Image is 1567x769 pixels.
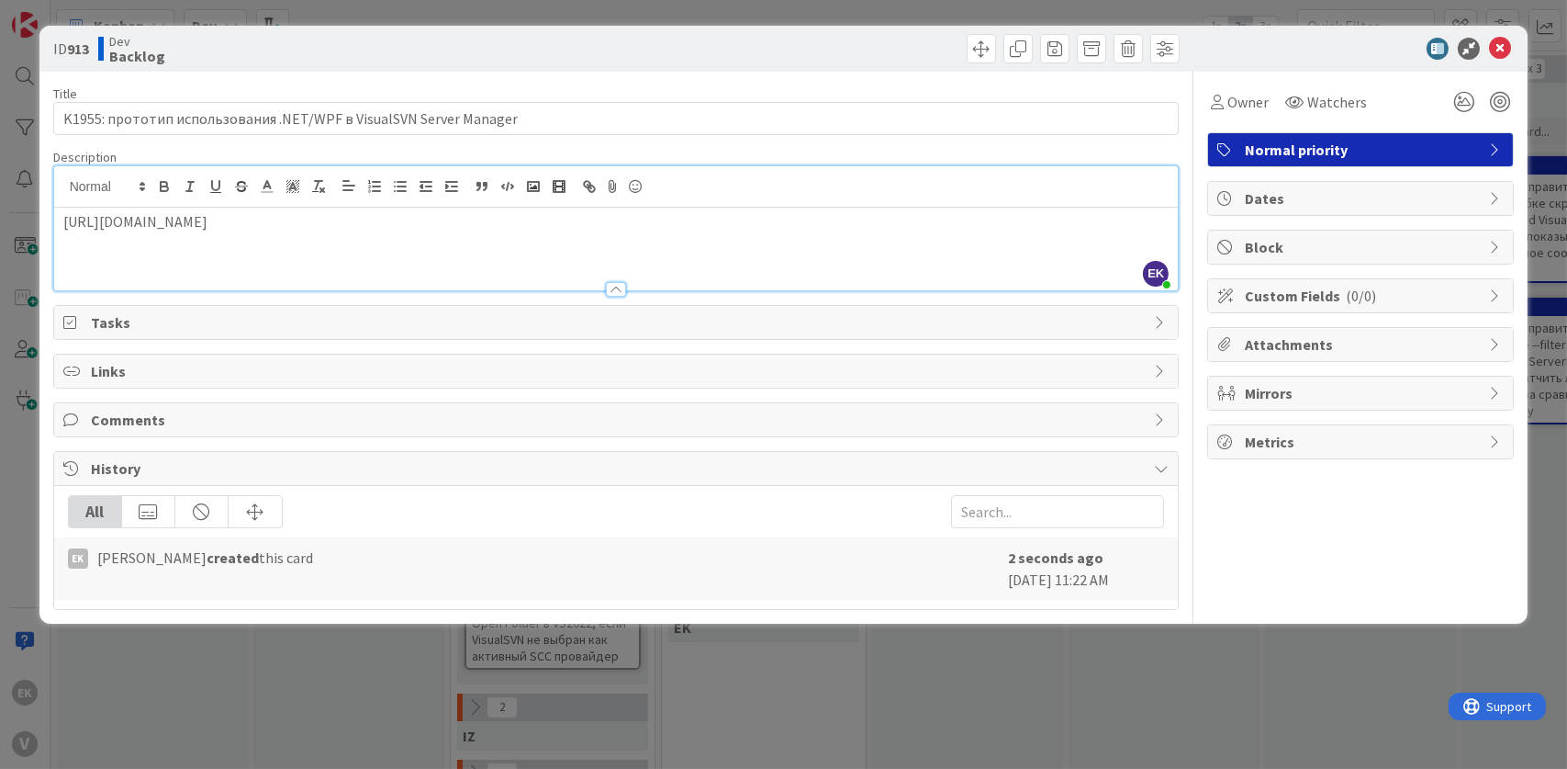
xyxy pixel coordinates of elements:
span: Comments [91,409,1146,431]
label: Title [53,85,77,102]
span: Dates [1245,187,1480,209]
input: Search... [951,495,1164,528]
div: [DATE] 11:22 AM [1008,547,1164,591]
b: created [207,548,259,567]
span: Owner [1227,91,1269,113]
span: Dev [109,34,165,49]
div: EK [68,548,88,569]
span: History [91,458,1146,480]
span: Watchers [1307,91,1367,113]
span: Attachments [1245,334,1480,356]
span: EK [1143,261,1169,287]
span: ID [53,38,89,60]
input: type card name here... [53,102,1180,135]
b: 2 seconds ago [1008,548,1103,567]
span: ( 0/0 ) [1346,287,1376,305]
span: Description [53,149,117,165]
span: Links [91,360,1146,382]
span: Support [39,3,84,25]
span: Block [1245,236,1480,258]
span: Normal priority [1245,139,1480,161]
span: Custom Fields [1245,285,1480,307]
p: [URL][DOMAIN_NAME] [63,211,1170,232]
b: Backlog [109,49,165,63]
span: Metrics [1245,431,1480,453]
span: [PERSON_NAME] this card [97,547,313,569]
span: Mirrors [1245,382,1480,404]
span: Tasks [91,311,1146,334]
div: All [69,496,122,527]
b: 913 [67,40,89,58]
